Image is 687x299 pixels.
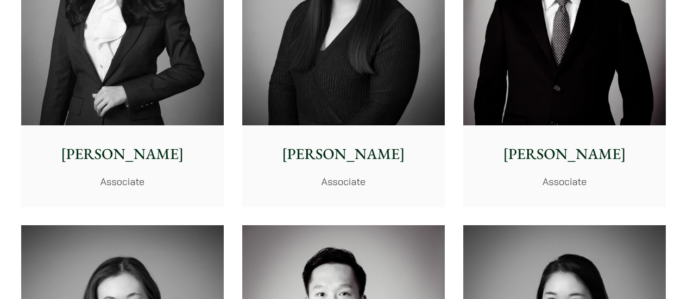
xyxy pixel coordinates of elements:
[251,174,436,189] p: Associate
[472,143,657,166] p: [PERSON_NAME]
[30,174,215,189] p: Associate
[472,174,657,189] p: Associate
[30,143,215,166] p: [PERSON_NAME]
[251,143,436,166] p: [PERSON_NAME]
